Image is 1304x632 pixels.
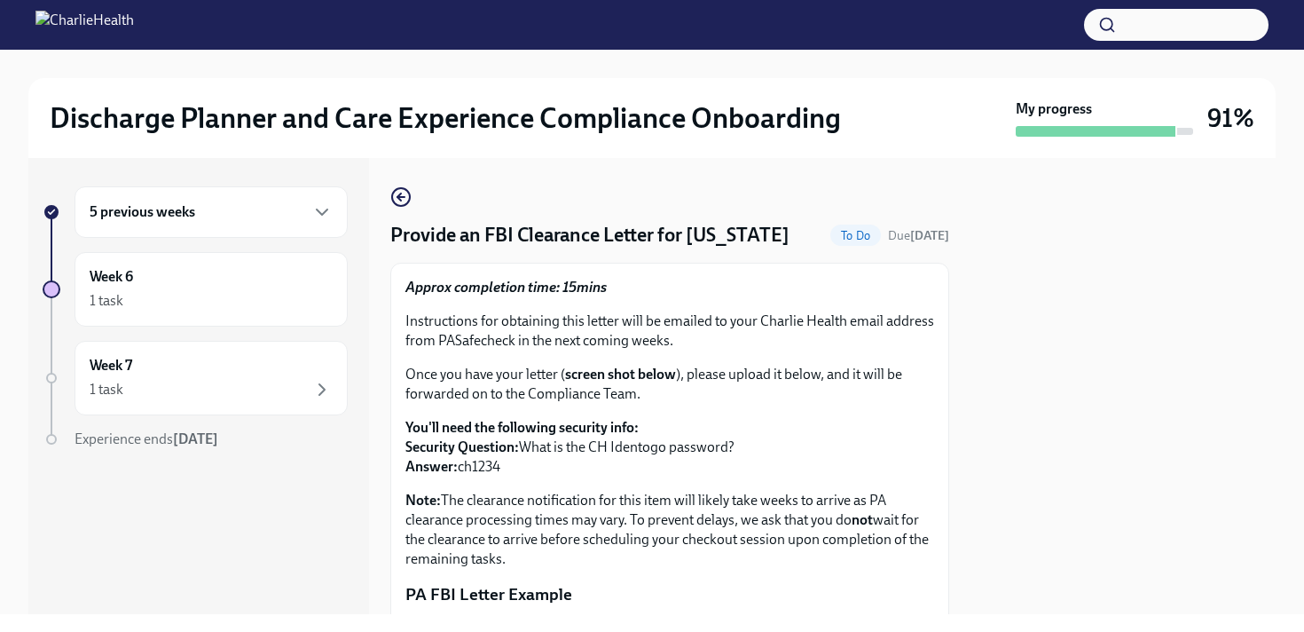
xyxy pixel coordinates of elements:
h6: Week 6 [90,267,133,287]
span: October 18th, 2025 10:00 [888,227,949,244]
h6: Week 7 [90,356,132,375]
a: Week 71 task [43,341,348,415]
h6: 5 previous weeks [90,202,195,222]
h2: Discharge Planner and Care Experience Compliance Onboarding [50,100,841,136]
strong: My progress [1016,99,1092,119]
img: CharlieHealth [35,11,134,39]
strong: Approx completion time: 15mins [405,279,607,296]
span: Due [888,228,949,243]
p: PA FBI Letter Example [405,583,934,606]
strong: screen shot below [565,366,676,383]
strong: Note: [405,492,441,509]
strong: [DATE] [910,228,949,243]
p: What is the CH Identogo password? ch1234 [405,418,934,477]
a: Week 61 task [43,252,348,327]
h4: Provide an FBI Clearance Letter for [US_STATE] [390,222,789,249]
div: 5 previous weeks [75,186,348,238]
div: 1 task [90,291,123,311]
p: Instructions for obtaining this letter will be emailed to your Charlie Health email address from ... [405,312,934,351]
p: Once you have your letter ( ), please upload it below, and it will be forwarded on to the Complia... [405,365,934,404]
strong: Security Question: [405,438,519,455]
h3: 91% [1207,102,1254,134]
p: The clearance notification for this item will likely take weeks to arrive as PA clearance process... [405,491,934,569]
strong: [DATE] [173,431,218,447]
strong: You'll need the following security info: [405,419,639,436]
div: 1 task [90,380,123,399]
strong: Answer: [405,458,458,475]
span: To Do [830,229,881,242]
strong: not [852,511,873,528]
span: Experience ends [75,431,218,447]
